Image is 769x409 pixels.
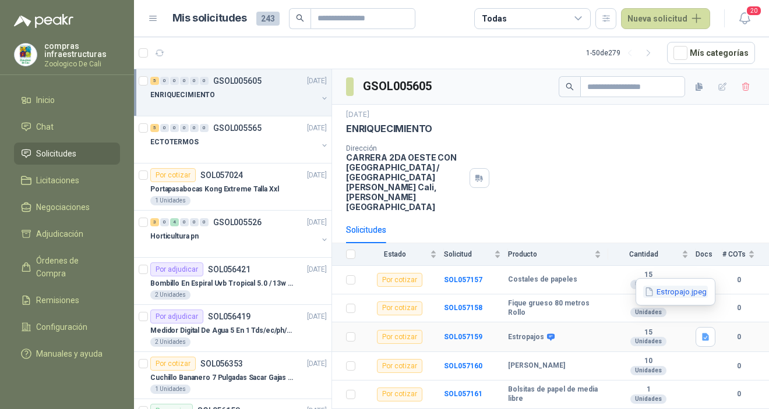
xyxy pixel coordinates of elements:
[667,42,755,64] button: Mís categorías
[608,250,679,258] span: Cantidad
[200,77,209,85] div: 0
[444,250,492,258] span: Solicitud
[566,83,574,91] span: search
[608,299,689,308] b: 1
[213,124,262,132] p: GSOL005565
[377,273,422,287] div: Por cotizar
[307,76,327,87] p: [DATE]
[160,218,169,226] div: 0
[150,262,203,276] div: Por adjudicar
[36,201,90,214] span: Negociaciones
[444,333,482,341] a: SOL057159
[307,358,327,369] p: [DATE]
[377,330,422,344] div: Por cotizar
[172,10,247,27] h1: Mis solicitudes
[722,361,755,372] b: 0
[160,77,169,85] div: 0
[44,42,120,58] p: compras infraestructuras
[150,357,196,371] div: Por cotizar
[150,372,295,383] p: Cuchillo Bananero 7 Pulgadas Sacar Gajas O Deshoje O Desman
[134,305,331,352] a: Por adjudicarSOL056419[DATE] Medidor Digital De Agua 5 En 1 Tds/ec/ph/salinidad/temperatu2 Unidades
[134,163,331,211] a: Por cotizarSOL057024[DATE] Portapasabocas Kong Extreme Talla Xxl1 Unidades
[14,169,120,191] a: Licitaciones
[36,227,83,240] span: Adjudicación
[150,337,191,347] div: 2 Unidades
[36,94,55,106] span: Inicio
[44,61,120,67] p: Zoologico De Cali
[508,250,592,258] span: Producto
[36,147,76,160] span: Solicitudes
[630,280,666,289] div: Unidades
[36,120,54,133] span: Chat
[36,321,87,333] span: Configuración
[150,218,159,226] div: 3
[722,389,755,400] b: 0
[14,316,120,338] a: Configuración
[722,303,755,314] b: 0
[346,123,432,135] p: ENRIQUECIMIENTO
[36,294,79,307] span: Remisiones
[346,109,369,120] p: [DATE]
[190,124,199,132] div: 0
[734,8,755,29] button: 20
[150,90,215,101] p: ENRIQUECIMIENTO
[630,366,666,375] div: Unidades
[150,231,199,242] p: Horticultura pn
[180,77,189,85] div: 0
[14,196,120,218] a: Negociaciones
[586,44,658,62] div: 1 - 50 de 279
[444,243,508,266] th: Solicitud
[508,275,577,284] b: Costales de papeles
[444,390,482,398] b: SOL057161
[444,304,482,312] b: SOL057158
[14,89,120,111] a: Inicio
[508,361,565,371] b: [PERSON_NAME]
[150,278,295,289] p: Bombillo En Espiral Uvb Tropical 5.0 / 13w Reptiles (ectotermos)
[722,332,755,343] b: 0
[150,310,203,323] div: Por adjudicar
[696,243,722,266] th: Docs
[643,286,708,298] button: Estropajo.jpeg
[630,394,666,404] div: Unidades
[377,387,422,401] div: Por cotizar
[190,77,199,85] div: 0
[14,116,120,138] a: Chat
[208,312,251,321] p: SOL056419
[508,333,544,342] b: Estropajos
[377,301,422,315] div: Por cotizar
[200,218,209,226] div: 0
[608,328,689,337] b: 15
[14,223,120,245] a: Adjudicación
[444,362,482,370] a: SOL057160
[508,385,601,403] b: Bolsitas de papel de media libre
[208,265,251,273] p: SOL056421
[150,196,191,205] div: 1 Unidades
[36,174,79,187] span: Licitaciones
[630,308,666,317] div: Unidades
[362,243,444,266] th: Estado
[170,124,179,132] div: 0
[150,290,191,300] div: 2 Unidades
[150,121,329,158] a: 5 0 0 0 0 0 GSOL005565[DATE] ECTOTERMOS
[14,14,73,28] img: Logo peakr
[296,14,304,22] span: search
[621,8,710,29] button: Nueva solicitud
[307,123,327,134] p: [DATE]
[180,218,189,226] div: 0
[150,74,329,111] a: 5 0 0 0 0 0 GSOL005605[DATE] ENRIQUECIMIENTO
[14,289,120,311] a: Remisiones
[190,218,199,226] div: 0
[608,271,689,280] b: 15
[200,360,243,368] p: SOL056353
[722,243,769,266] th: # COTs
[150,325,295,336] p: Medidor Digital De Agua 5 En 1 Tds/ec/ph/salinidad/temperatu
[508,299,601,317] b: Fique grueso 80 metros Rollo
[482,12,506,25] div: Todas
[36,254,109,280] span: Órdenes de Compra
[444,276,482,284] a: SOL057157
[362,250,428,258] span: Estado
[200,124,209,132] div: 0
